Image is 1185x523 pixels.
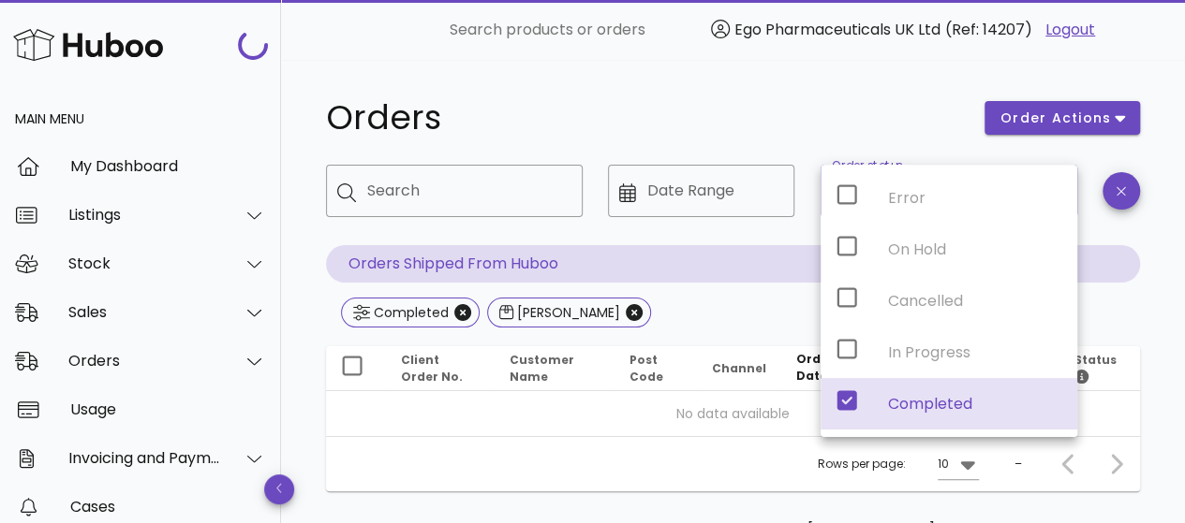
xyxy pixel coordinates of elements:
[1074,352,1117,385] span: Status
[370,303,449,322] div: Completed
[326,101,962,135] h1: Orders
[832,159,902,173] label: Order status
[495,346,615,391] th: Customer Name
[70,157,266,175] div: My Dashboard
[712,360,766,376] span: Channel
[454,304,471,321] button: Close
[1015,456,1022,472] div: –
[697,346,781,391] th: Channel
[938,449,979,479] div: 10Rows per page:
[888,395,1062,413] div: Completed
[796,351,834,384] span: Order Date
[68,254,221,272] div: Stock
[781,346,880,391] th: Order Date: Sorted descending. Activate to remove sorting.
[386,346,495,391] th: Client Order No.
[985,101,1140,135] button: order actions
[401,352,463,385] span: Client Order No.
[1045,19,1095,41] a: Logout
[513,303,620,322] div: [PERSON_NAME]
[945,19,1032,40] span: (Ref: 14207)
[68,303,221,321] div: Sales
[68,449,221,467] div: Invoicing and Payments
[68,206,221,224] div: Listings
[13,24,163,65] img: Huboo Logo
[326,245,1140,283] p: Orders Shipped From Huboo
[630,352,663,385] span: Post Code
[615,346,697,391] th: Post Code
[68,352,221,370] div: Orders
[70,400,266,418] div: Usage
[818,437,979,491] div: Rows per page:
[70,498,266,516] div: Cases
[626,304,643,321] button: Close
[734,19,941,40] span: Ego Pharmaceuticals UK Ltd
[1000,109,1112,128] span: order actions
[326,391,1140,436] td: No data available
[1059,346,1140,391] th: Status
[938,456,949,472] div: 10
[510,352,574,385] span: Customer Name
